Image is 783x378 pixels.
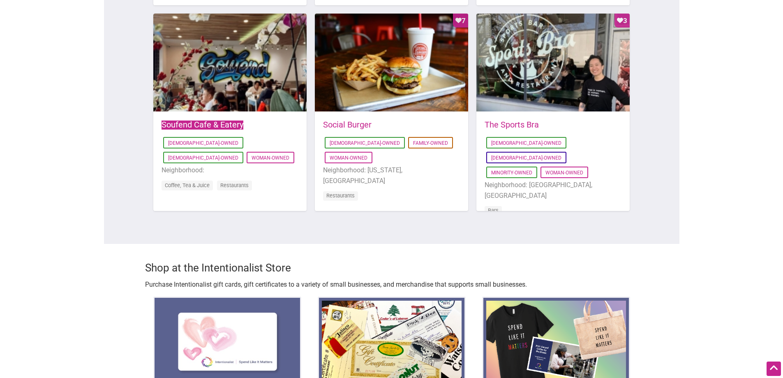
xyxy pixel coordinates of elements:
li: Neighborhood: [162,165,298,176]
a: Soufend Cafe & Eatery [162,120,243,130]
a: Family-Owned [413,140,448,146]
h3: Shop at the Intentionalist Store [145,260,638,275]
a: Woman-Owned [545,170,583,176]
a: Social Burger [323,120,372,130]
a: [DEMOGRAPHIC_DATA]-Owned [491,140,561,146]
a: Minority-Owned [491,170,532,176]
a: Woman-Owned [252,155,289,161]
a: Coffee, Tea & Juice [165,182,210,188]
div: Scroll Back to Top [767,362,781,376]
a: [DEMOGRAPHIC_DATA]-Owned [168,155,238,161]
a: Woman-Owned [330,155,367,161]
li: Neighborhood: [GEOGRAPHIC_DATA], [GEOGRAPHIC_DATA] [485,180,621,201]
a: Restaurants [220,182,249,188]
a: [DEMOGRAPHIC_DATA]-Owned [491,155,561,161]
p: Purchase Intentionalist gift cards, gift certificates to a variety of small businesses, and merch... [145,279,638,290]
a: Restaurants [326,192,355,199]
a: [DEMOGRAPHIC_DATA]-Owned [168,140,238,146]
a: The Sports Bra [485,120,539,130]
a: Bars [488,207,499,213]
li: Neighborhood: [US_STATE], [GEOGRAPHIC_DATA] [323,165,460,186]
a: [DEMOGRAPHIC_DATA]-Owned [330,140,400,146]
